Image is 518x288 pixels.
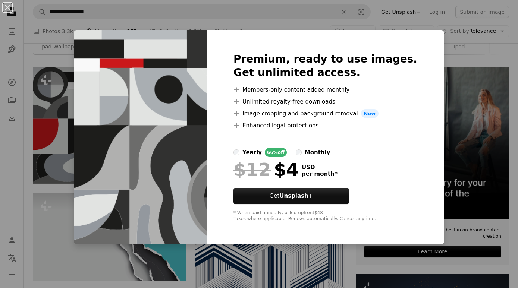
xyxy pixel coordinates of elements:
li: Image cropping and background removal [233,109,417,118]
button: GetUnsplash+ [233,188,349,204]
span: New [361,109,379,118]
strong: Unsplash+ [279,193,313,199]
div: $4 [233,160,299,179]
h2: Premium, ready to use images. Get unlimited access. [233,53,417,79]
input: monthly [296,149,302,155]
input: yearly66%off [233,149,239,155]
img: premium_vector-1711987887735-f167493a7060 [74,30,207,245]
div: 66% off [265,148,287,157]
li: Members-only content added monthly [233,85,417,94]
span: $12 [233,160,271,179]
span: USD [302,164,338,171]
li: Enhanced legal protections [233,121,417,130]
li: Unlimited royalty-free downloads [233,97,417,106]
div: * When paid annually, billed upfront $48 Taxes where applicable. Renews automatically. Cancel any... [233,210,417,222]
span: per month * [302,171,338,177]
div: yearly [242,148,262,157]
div: monthly [305,148,330,157]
